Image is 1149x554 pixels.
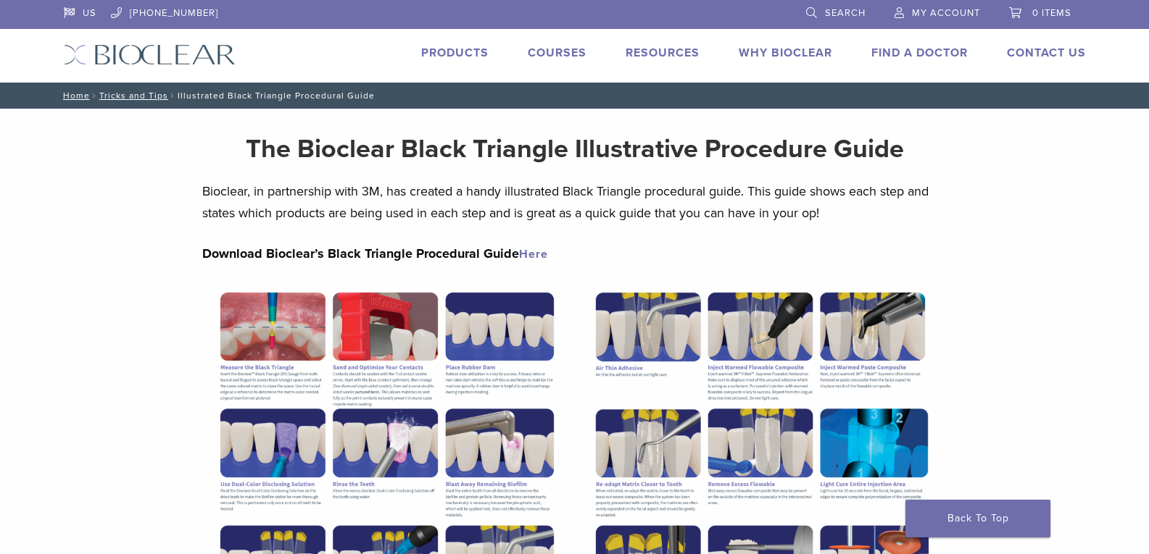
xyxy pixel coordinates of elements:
a: Contact Us [1007,46,1086,60]
span: / [90,92,99,99]
strong: Download Bioclear’s Black Triangle Procedural Guide [202,245,548,261]
a: Courses [528,46,586,60]
a: Home [59,91,90,101]
span: 0 items [1032,7,1071,19]
a: Products [421,46,489,60]
strong: The Bioclear Black Triangle Illustrative Procedure Guide [246,133,904,164]
img: Bioclear [64,44,236,65]
a: Resources [626,46,700,60]
a: Find A Doctor [871,46,968,60]
a: Tricks and Tips [99,91,168,101]
nav: Illustrated Black Triangle Procedural Guide [53,83,1097,109]
a: Why Bioclear [739,46,832,60]
a: Here [519,247,548,261]
span: My Account [912,7,980,19]
span: / [168,92,178,99]
a: Back To Top [905,500,1050,537]
span: Search [825,7,866,19]
p: Bioclear, in partnership with 3M, has created a handy illustrated Black Triangle procedural guide... [202,180,947,224]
